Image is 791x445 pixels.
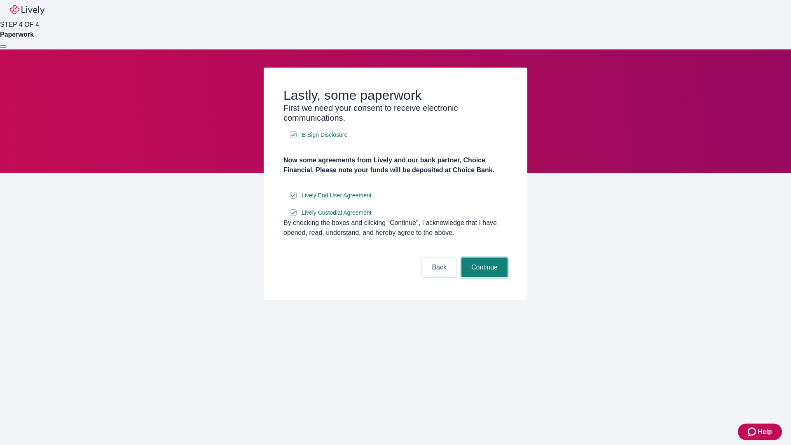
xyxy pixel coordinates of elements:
span: Help [758,427,772,437]
img: Lively [10,5,44,15]
h4: Now some agreements from Lively and our bank partner, Choice Financial. Please note your funds wi... [283,155,508,175]
span: Lively End User Agreement [302,191,372,200]
h2: Lastly, some paperwork [283,87,508,103]
h3: First we need your consent to receive electronic communications. [283,103,508,123]
button: Zendesk support iconHelp [738,424,782,440]
a: e-sign disclosure document [300,190,373,201]
span: Lively Custodial Agreement [302,208,372,217]
a: e-sign disclosure document [300,208,373,218]
button: Back [422,258,456,277]
button: Continue [461,258,508,277]
a: e-sign disclosure document [300,130,349,140]
div: By checking the boxes and clicking “Continue", I acknowledge that I have opened, read, understand... [283,218,508,238]
span: E-Sign Disclosure [302,131,347,139]
svg: Zendesk support icon [748,427,758,437]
